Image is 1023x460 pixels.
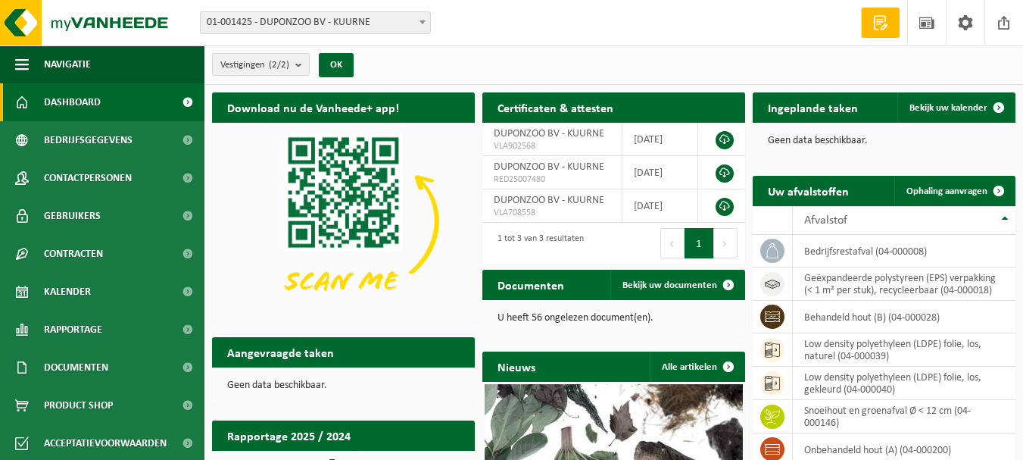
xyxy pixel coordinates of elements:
[44,159,132,197] span: Contactpersonen
[622,189,699,223] td: [DATE]
[269,60,289,70] count: (2/2)
[753,176,864,205] h2: Uw afvalstoffen
[44,45,91,83] span: Navigatie
[44,235,103,273] span: Contracten
[660,228,685,258] button: Previous
[804,214,847,227] span: Afvalstof
[44,121,133,159] span: Bedrijfsgegevens
[909,103,987,113] span: Bekijk uw kalender
[44,273,91,311] span: Kalender
[494,195,604,206] span: DUPONZOO BV - KUURNE
[212,337,349,367] h2: Aangevraagde taken
[44,349,108,386] span: Documenten
[622,156,699,189] td: [DATE]
[753,92,873,122] h2: Ingeplande taken
[906,186,987,196] span: Ophaling aanvragen
[650,352,744,382] a: Alle artikelen
[490,227,584,260] div: 1 tot 3 van 3 resultaten
[793,400,1015,433] td: snoeihout en groenafval Ø < 12 cm (04-000146)
[44,311,102,349] span: Rapportage
[768,136,1000,146] p: Geen data beschikbaar.
[482,352,550,381] h2: Nieuws
[494,174,610,186] span: RED25007480
[685,228,714,258] button: 1
[201,12,430,33] span: 01-001425 - DUPONZOO BV - KUURNE
[793,333,1015,367] td: low density polyethyleen (LDPE) folie, los, naturel (04-000039)
[44,197,101,235] span: Gebruikers
[793,235,1015,268] td: bedrijfsrestafval (04-000008)
[793,367,1015,400] td: low density polyethyleen (LDPE) folie, los, gekleurd (04-000040)
[212,53,310,76] button: Vestigingen(2/2)
[894,176,1014,206] a: Ophaling aanvragen
[793,268,1015,301] td: geëxpandeerde polystyreen (EPS) verpakking (< 1 m² per stuk), recycleerbaar (04-000018)
[319,53,354,77] button: OK
[494,128,604,139] span: DUPONZOO BV - KUURNE
[494,161,604,173] span: DUPONZOO BV - KUURNE
[44,386,113,424] span: Product Shop
[482,92,628,122] h2: Certificaten & attesten
[494,140,610,152] span: VLA902568
[610,270,744,300] a: Bekijk uw documenten
[793,301,1015,333] td: behandeld hout (B) (04-000028)
[482,270,579,299] h2: Documenten
[212,421,366,450] h2: Rapportage 2025 / 2024
[622,280,717,290] span: Bekijk uw documenten
[622,123,699,156] td: [DATE]
[200,11,431,34] span: 01-001425 - DUPONZOO BV - KUURNE
[212,123,475,320] img: Download de VHEPlus App
[220,54,289,77] span: Vestigingen
[44,83,101,121] span: Dashboard
[227,380,460,391] p: Geen data beschikbaar.
[714,228,738,258] button: Next
[897,92,1014,123] a: Bekijk uw kalender
[497,313,730,324] p: U heeft 56 ongelezen document(en).
[494,207,610,219] span: VLA708558
[212,92,414,122] h2: Download nu de Vanheede+ app!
